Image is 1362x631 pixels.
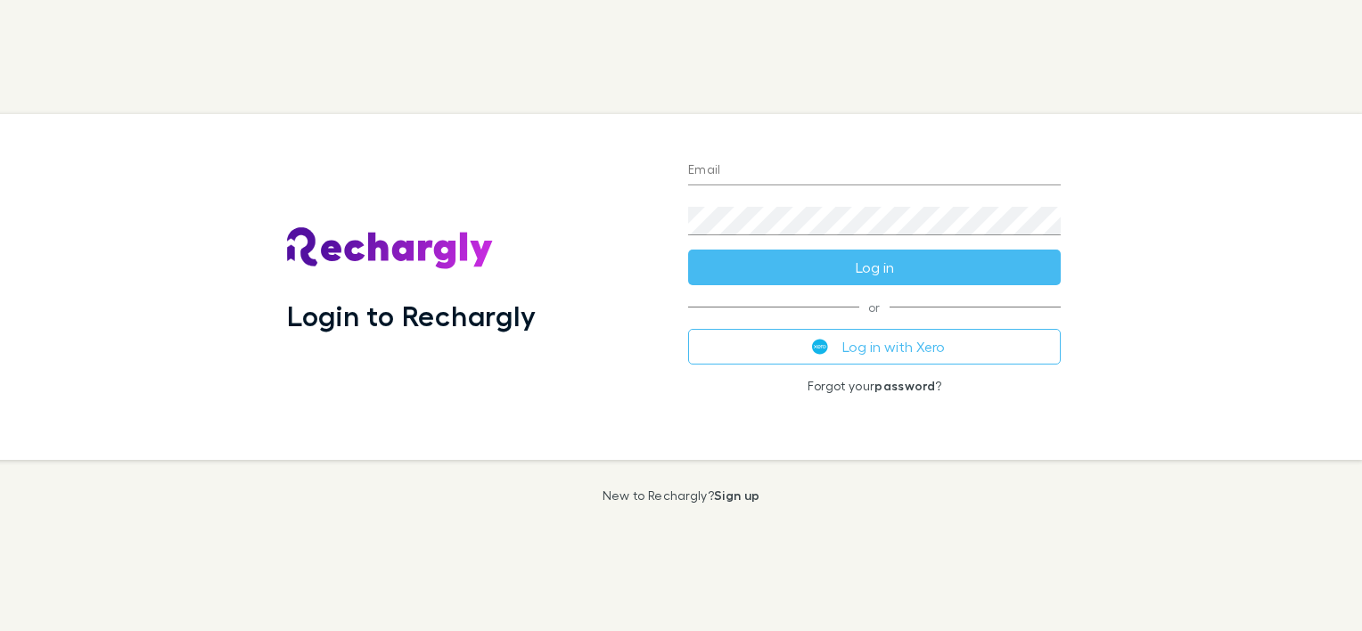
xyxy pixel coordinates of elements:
span: or [688,307,1061,307]
h1: Login to Rechargly [287,299,536,332]
img: Rechargly's Logo [287,227,494,270]
button: Log in [688,250,1061,285]
button: Log in with Xero [688,329,1061,365]
img: Xero's logo [812,339,828,355]
p: Forgot your ? [688,379,1061,393]
p: New to Rechargly? [603,488,760,503]
a: Sign up [714,488,759,503]
a: password [874,378,935,393]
